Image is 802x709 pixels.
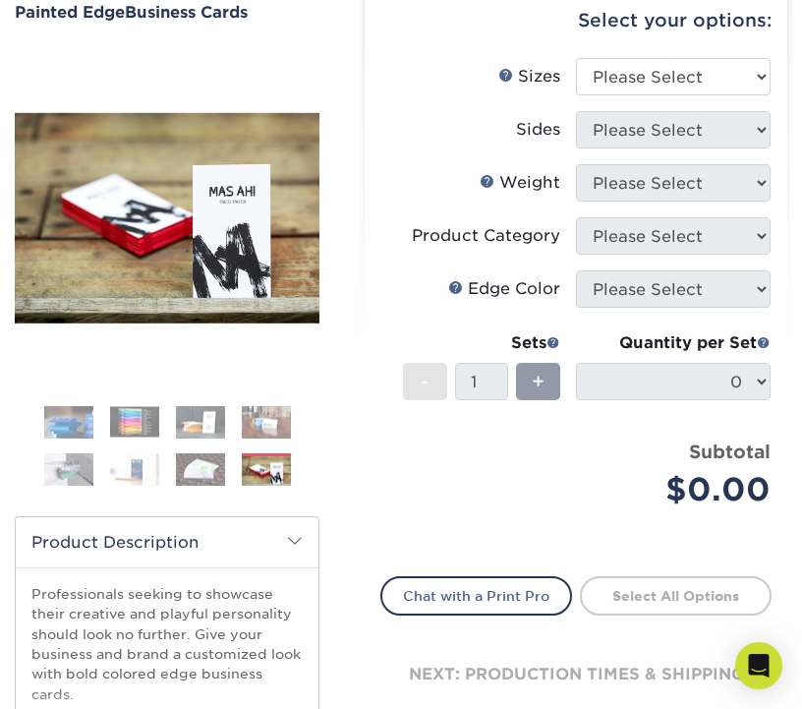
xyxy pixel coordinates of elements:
img: Business Cards 04 [242,405,291,440]
img: Business Cards 05 [44,452,93,487]
img: Business Cards 01 [44,397,93,446]
img: Business Cards 06 [110,452,159,487]
div: Sides [516,118,560,142]
div: Open Intercom Messenger [735,642,782,689]
div: Weight [480,171,560,195]
a: Painted EdgeBusiness Cards [15,3,319,22]
a: Select All Options [580,576,772,616]
span: - [421,367,430,396]
div: Product Category [412,224,560,248]
img: Painted Edge 08 [15,112,319,324]
span: + [532,367,544,396]
div: $0.00 [591,466,771,513]
strong: Subtotal [689,441,771,462]
div: Sets [403,331,560,355]
img: Business Cards 03 [176,405,225,440]
a: Chat with a Print Pro [380,576,572,616]
div: Sizes [498,65,560,89]
h2: Product Description [16,517,318,567]
h1: Business Cards [15,3,319,22]
div: Quantity per Set [576,331,771,355]
span: Painted Edge [15,3,125,22]
img: Business Cards 07 [176,452,225,487]
div: Edge Color [448,277,560,301]
img: Business Cards 08 [242,453,291,488]
img: Business Cards 02 [110,407,159,438]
